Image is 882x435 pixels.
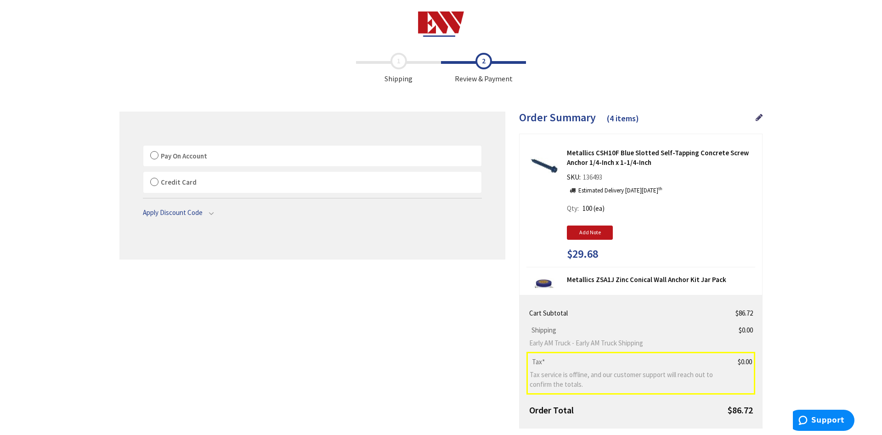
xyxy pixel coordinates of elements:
[441,53,526,84] span: Review & Payment
[607,113,639,124] span: (4 items)
[567,148,755,168] strong: Metallics CSH10F Blue Slotted Self-Tapping Concrete Screw Anchor 1/4-Inch x 1-1/4-Inch
[530,370,720,390] span: Tax service is offline, and our customer support will reach out to confirm the totals.
[581,173,605,181] span: 136493
[594,204,605,213] span: (ea)
[530,278,559,307] img: Metallics ZSA1J Zinc Conical Wall Anchor Kit Jar Pack
[578,186,662,195] p: Estimated Delivery [DATE][DATE]
[529,404,574,416] strong: Order Total
[582,204,592,213] span: 100
[738,357,752,366] span: $0.00
[143,208,203,217] span: Apply Discount Code
[418,11,464,37] img: Electrical Wholesalers, Inc.
[567,275,755,284] strong: Metallics ZSA1J Zinc Conical Wall Anchor Kit Jar Pack
[567,248,598,260] span: $29.68
[658,186,662,192] sup: th
[161,178,197,186] span: Credit Card
[567,172,605,185] div: SKU:
[529,326,559,334] span: Shipping
[739,326,753,334] span: $0.00
[735,309,753,317] span: $86.72
[530,152,559,180] img: Metallics CSH10F Blue Slotted Self-Tapping Concrete Screw Anchor 1/4-Inch x 1-1/4-Inch
[161,152,207,160] span: Pay On Account
[356,53,441,84] span: Shipping
[567,204,577,213] span: Qty
[529,338,720,348] span: Early AM Truck - Early AM Truck Shipping
[527,305,724,322] th: Cart Subtotal
[793,410,854,433] iframe: Opens a widget where you can find more information
[728,404,753,416] span: $86.72
[519,110,596,124] span: Order Summary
